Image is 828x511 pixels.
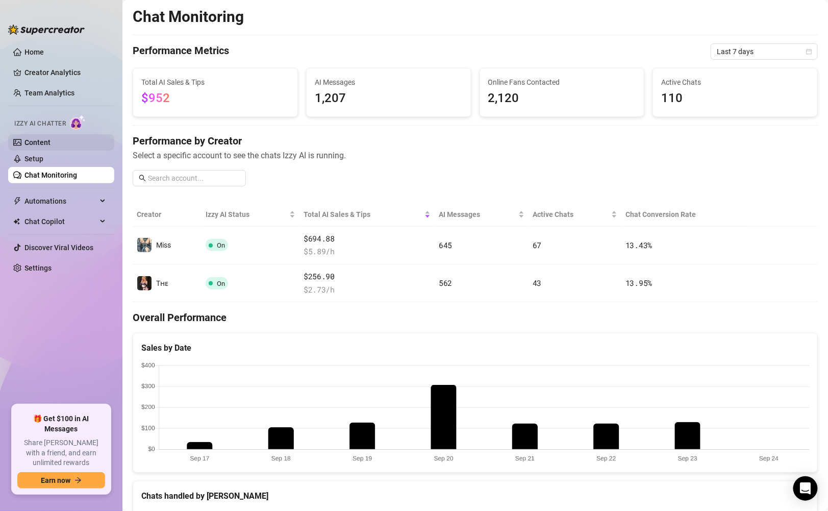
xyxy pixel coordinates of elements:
[139,175,146,182] span: search
[74,477,82,484] span: arrow-right
[439,209,516,220] span: AI Messages
[24,138,51,147] a: Content
[806,48,812,55] span: calendar
[621,203,749,227] th: Chat Conversion Rate
[133,310,818,325] h4: Overall Performance
[141,91,170,105] span: $952
[17,438,105,468] span: Share [PERSON_NAME] with a friend, and earn unlimited rewards
[315,89,463,108] span: 1,207
[304,233,431,245] span: $694.88
[8,25,85,35] img: logo-BBDzfeDw.svg
[24,213,97,230] span: Chat Copilot
[24,193,97,209] span: Automations
[661,89,809,108] span: 110
[315,77,463,88] span: AI Messages
[439,278,452,288] span: 562
[141,342,809,354] div: Sales by Date
[439,240,452,250] span: 645
[533,240,541,250] span: 67
[625,240,652,250] span: 13.43 %
[137,276,152,290] img: Tʜᴇ
[304,209,422,220] span: Total AI Sales & Tips
[24,89,74,97] a: Team Analytics
[304,284,431,296] span: $ 2.73 /h
[217,241,225,249] span: On
[141,77,289,88] span: Total AI Sales & Tips
[156,241,171,249] span: Miss
[13,197,21,205] span: thunderbolt
[488,89,636,108] span: 2,120
[717,44,812,59] span: Last 7 days
[70,115,86,130] img: AI Chatter
[206,209,287,220] span: Izzy AI Status
[661,77,809,88] span: Active Chats
[202,203,299,227] th: Izzy AI Status
[133,7,244,27] h2: Chat Monitoring
[133,203,202,227] th: Creator
[17,414,105,434] span: 🎁 Get $100 in AI Messages
[24,48,44,56] a: Home
[41,476,70,484] span: Earn now
[533,209,609,220] span: Active Chats
[625,278,652,288] span: 13.95 %
[299,203,435,227] th: Total AI Sales & Tips
[488,77,636,88] span: Online Fans Contacted
[217,280,225,287] span: On
[156,279,168,287] span: Tʜᴇ
[529,203,621,227] th: Active Chats
[133,43,229,60] h4: Performance Metrics
[533,278,541,288] span: 43
[14,119,66,129] span: Izzy AI Chatter
[24,171,77,179] a: Chat Monitoring
[133,149,818,162] span: Select a specific account to see the chats Izzy AI is running.
[133,134,818,148] h4: Performance by Creator
[24,244,93,252] a: Discover Viral Videos
[304,246,431,258] span: $ 5.89 /h
[137,238,152,252] img: Miss
[24,264,52,272] a: Settings
[793,476,818,501] div: Open Intercom Messenger
[141,490,809,502] div: Chats handled by [PERSON_NAME]
[24,155,43,163] a: Setup
[13,218,20,225] img: Chat Copilot
[148,173,240,184] input: Search account...
[435,203,529,227] th: AI Messages
[304,271,431,283] span: $256.90
[17,472,105,489] button: Earn nowarrow-right
[24,64,106,81] a: Creator Analytics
